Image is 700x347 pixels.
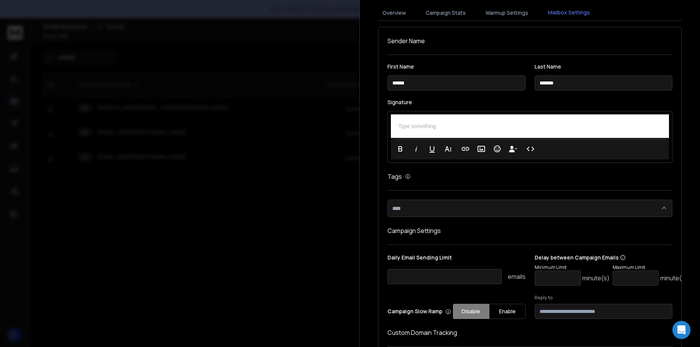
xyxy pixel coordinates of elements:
h1: Sender Name [387,36,672,45]
h1: Custom Domain Tracking [387,328,672,337]
p: emails [508,272,526,281]
button: Emoticons [490,141,504,156]
button: Overview [378,5,411,21]
label: Last Name [535,64,673,69]
h1: Campaign Settings [387,226,672,235]
button: Disable [453,304,489,319]
button: Insert Link (⌘K) [458,141,473,156]
button: Enable [489,304,526,319]
button: Insert Unsubscribe Link [506,141,520,156]
p: Delay between Campaign Emails [535,254,688,261]
button: Warmup Settings [481,5,533,21]
button: Mailbox Settings [543,4,594,22]
p: minute(s) [660,274,688,283]
p: minute(s) [582,274,610,283]
p: Minimum Limit [535,264,610,270]
label: Reply to [535,295,673,301]
p: Campaign Slow Ramp [387,308,451,315]
div: Open Intercom Messenger [672,321,691,339]
button: Underline (⌘U) [425,141,439,156]
button: Insert Image (⌘P) [474,141,488,156]
button: More Text [441,141,455,156]
button: Italic (⌘I) [409,141,423,156]
h1: Tags [387,172,402,181]
button: Campaign Stats [421,5,470,21]
button: Code View [523,141,538,156]
button: Bold (⌘B) [393,141,408,156]
p: Maximum Limit [613,264,688,270]
label: Signature [387,100,672,105]
p: Daily Email Sending Limit [387,254,526,264]
label: First Name [387,64,526,69]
